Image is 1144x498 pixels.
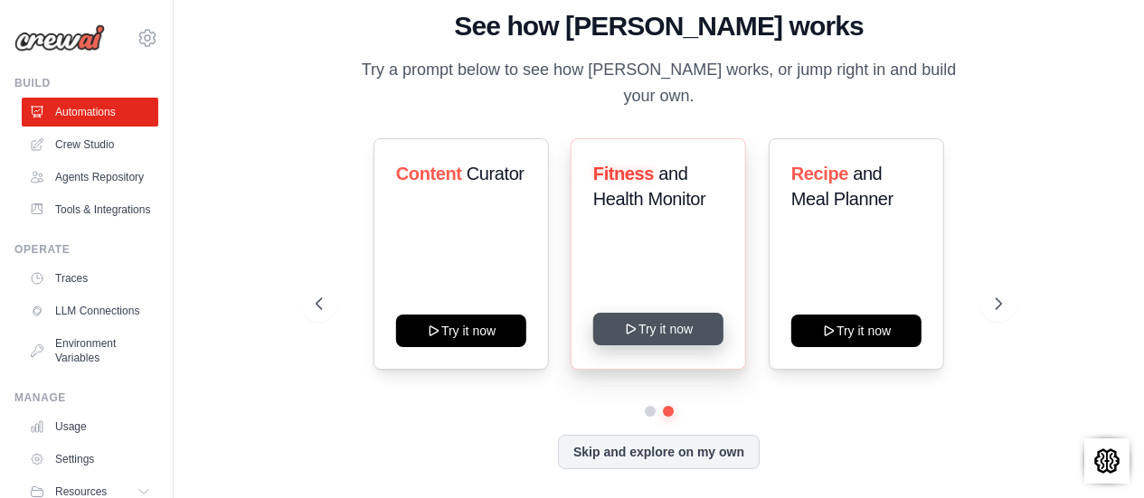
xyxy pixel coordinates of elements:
[22,163,158,192] a: Agents Repository
[22,412,158,441] a: Usage
[467,164,525,183] span: Curator
[22,445,158,474] a: Settings
[22,195,158,224] a: Tools & Integrations
[558,435,760,469] button: Skip and explore on my own
[14,242,158,257] div: Operate
[22,264,158,293] a: Traces
[22,98,158,127] a: Automations
[14,390,158,405] div: Manage
[396,164,462,183] span: Content
[22,296,158,325] a: LLM Connections
[14,76,158,90] div: Build
[355,57,963,110] p: Try a prompt below to see how [PERSON_NAME] works, or jump right in and build your own.
[14,24,105,52] img: Logo
[593,164,654,183] span: Fitness
[22,130,158,159] a: Crew Studio
[316,10,1002,42] h1: See how [PERSON_NAME] works
[791,164,848,183] span: Recipe
[593,313,723,345] button: Try it now
[1054,411,1144,498] iframe: Chat Widget
[396,315,526,347] button: Try it now
[791,315,922,347] button: Try it now
[22,329,158,372] a: Environment Variables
